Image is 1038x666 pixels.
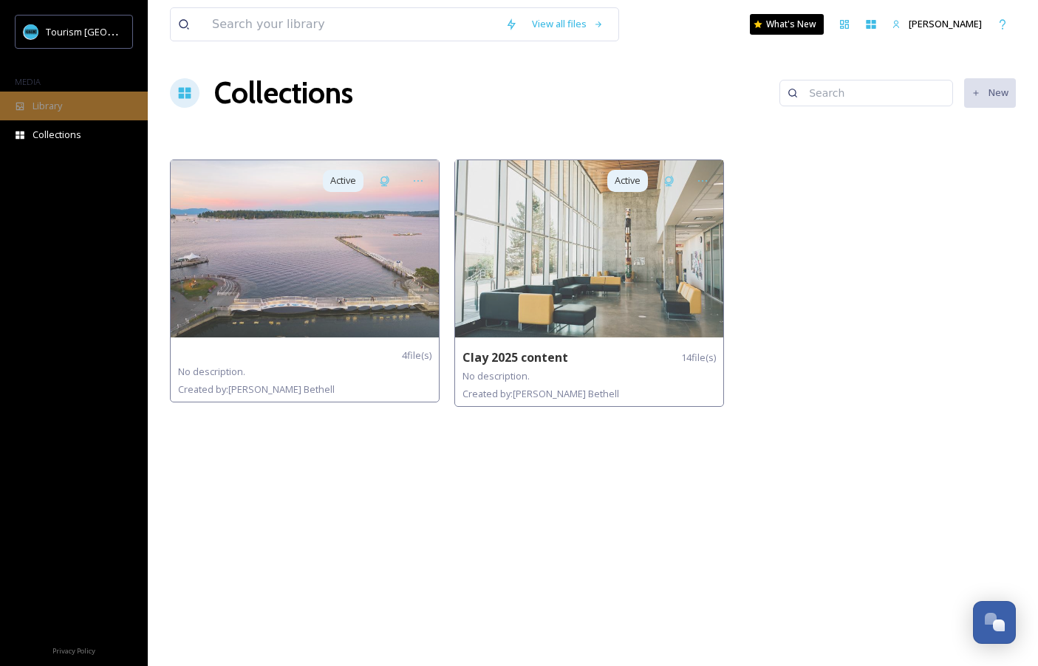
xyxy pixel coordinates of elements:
img: tourism_nanaimo_logo.jpeg [24,24,38,39]
span: Library [33,99,62,113]
span: 14 file(s) [681,351,716,365]
span: 4 file(s) [402,349,431,363]
span: Tourism [GEOGRAPHIC_DATA] [46,24,178,38]
input: Search [802,78,945,108]
span: Collections [33,128,81,142]
img: tab_keywords_by_traffic_grey.svg [147,86,159,97]
span: Created by: [PERSON_NAME] Bethell [178,382,335,396]
img: website_grey.svg [24,38,35,50]
a: Privacy Policy [52,641,95,659]
span: No description. [462,369,530,382]
span: Active [615,174,641,188]
a: Collections [214,71,353,115]
img: tab_domain_overview_orange.svg [40,86,52,97]
span: No description. [178,365,245,378]
a: View all files [525,10,611,38]
span: Active [330,174,356,188]
strong: Clay 2025 content [462,349,568,365]
button: Open Chat [973,601,1016,644]
button: New [964,78,1016,107]
div: Domain: [DOMAIN_NAME] [38,38,163,50]
span: MEDIA [15,76,41,87]
span: Created by: [PERSON_NAME] Bethell [462,387,619,400]
div: Keywords by Traffic [163,87,249,97]
img: 5a421908-c5ab-4d2e-9ee7-5ec013fd1f92.jpg [171,160,439,337]
img: logo_orange.svg [24,24,35,35]
a: What's New [750,14,824,35]
div: Domain Overview [56,87,132,97]
div: v 4.0.25 [41,24,72,35]
a: [PERSON_NAME] [884,10,989,38]
input: Search your library [205,8,498,41]
span: Privacy Policy [52,646,95,656]
img: 5ad569be-2dcd-40ce-ac32-5f5cce5f9a8a.jpg [455,160,723,337]
span: [PERSON_NAME] [909,17,982,30]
